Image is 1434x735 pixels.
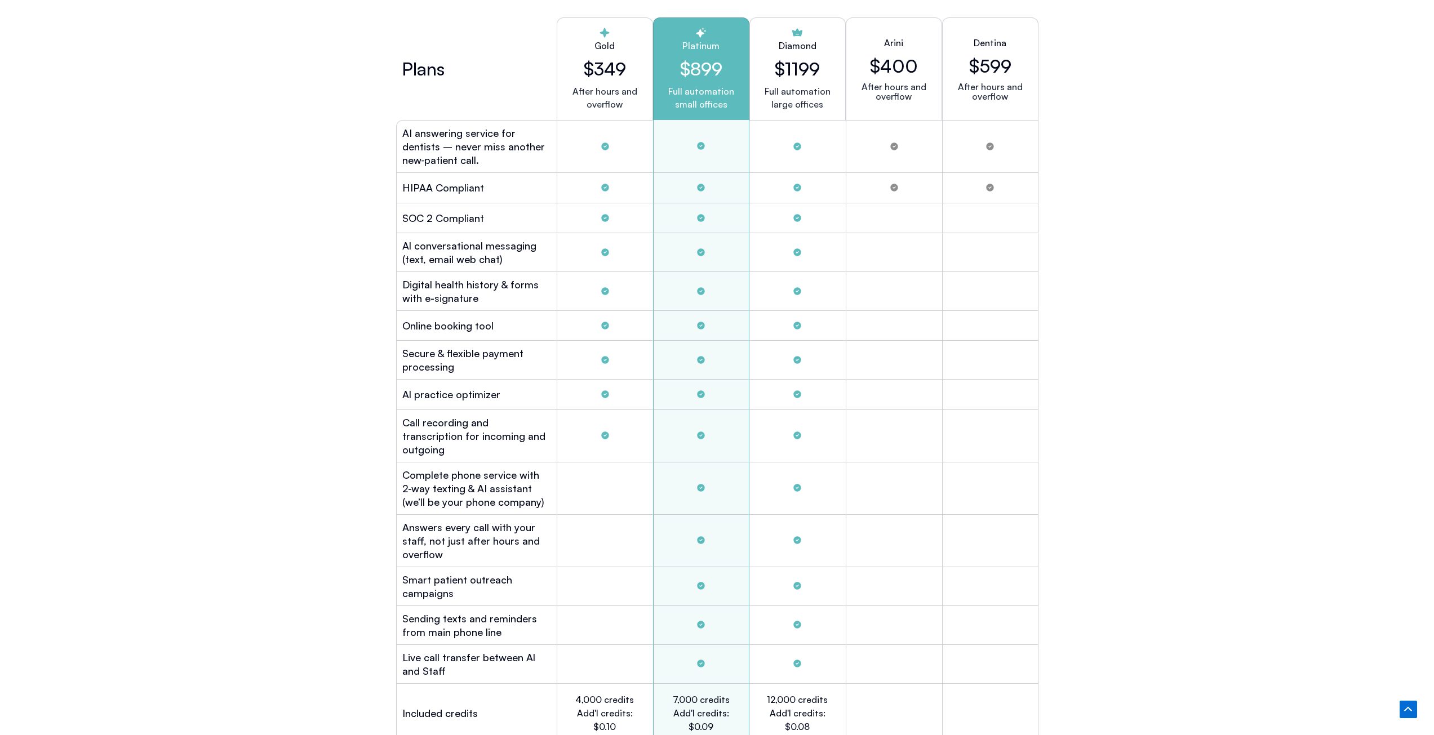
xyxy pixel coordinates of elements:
[402,319,494,332] h2: Online booking tool
[775,58,820,79] h2: $1199
[402,573,551,600] h2: Smart patient outreach campaigns
[566,58,643,79] h2: $349
[402,181,484,194] h2: HIPAA Compliant
[402,520,551,561] h2: Answers every call with your staff, not just after hours and overflow
[884,36,903,50] h2: Arini
[566,85,643,111] p: After hours and overflow
[765,85,831,111] p: Full automation large offices
[952,82,1029,101] p: After hours and overflow
[566,39,643,52] h2: Gold
[402,346,551,373] h2: Secure & flexible payment processing
[402,62,445,75] h2: Plans
[663,58,740,79] h2: $899
[402,651,551,678] h2: Live call transfer between Al and Staff
[974,36,1006,50] h2: Dentina
[402,239,551,266] h2: Al conversational messaging (text, email web chat)
[574,693,636,733] h2: 4,000 credits Add'l credits: $0.10
[969,55,1011,77] h2: $599
[663,85,740,111] p: Full automation small offices
[766,693,828,733] h2: 12,000 credits Add'l credits: $0.08
[402,387,500,401] h2: Al practice optimizer
[870,55,918,77] h2: $400
[663,39,740,52] h2: Platinum
[402,416,551,456] h2: Call recording and transcription for incoming and outgoing
[402,612,551,639] h2: Sending texts and reminders from main phone line
[670,693,732,733] h2: 7,000 credits Add'l credits: $0.09
[402,468,551,509] h2: Complete phone service with 2-way texting & AI assistant (we’ll be your phone company)
[855,82,933,101] p: After hours and overflow
[779,39,816,52] h2: Diamond
[402,278,551,305] h2: Digital health history & forms with e-signature
[402,211,484,225] h2: SOC 2 Compliant
[402,706,478,720] h2: Included credits
[402,126,551,167] h2: AI answering service for dentists – never miss another new‑patient call.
